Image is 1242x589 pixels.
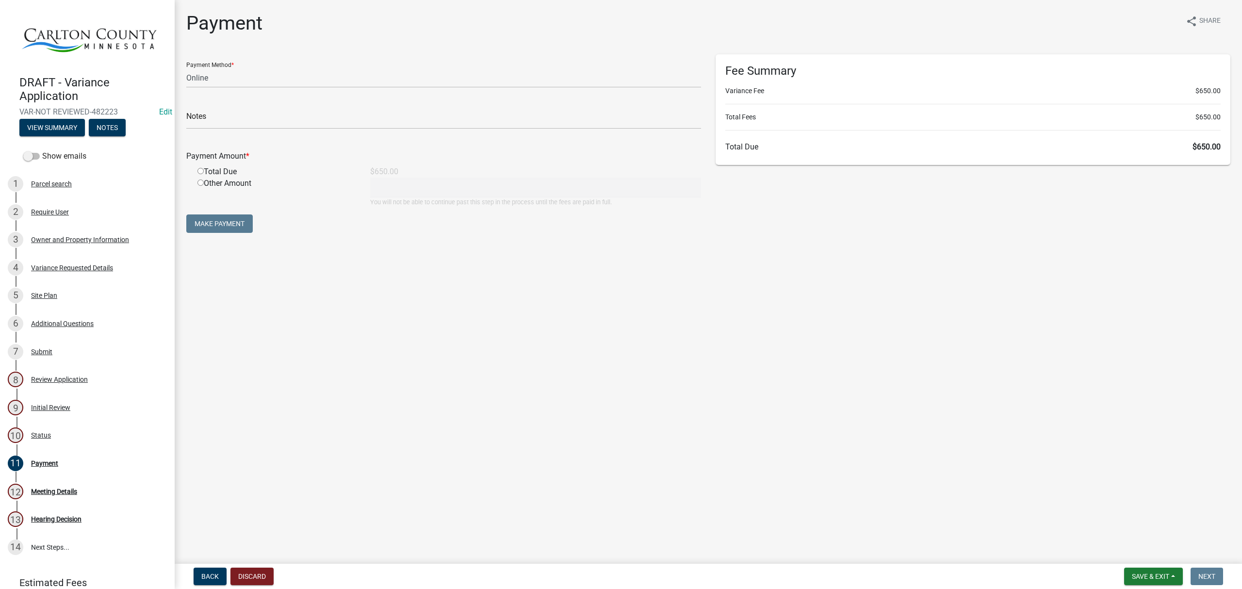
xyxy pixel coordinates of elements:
div: 7 [8,344,23,360]
div: Hearing Decision [31,516,82,523]
button: shareShare [1178,12,1228,31]
wm-modal-confirm: Summary [19,124,85,132]
span: $650.00 [1193,142,1221,151]
span: Back [201,573,219,580]
div: Review Application [31,376,88,383]
span: VAR-NOT REVIEWED-482223 [19,107,155,116]
div: Additional Questions [31,320,94,327]
div: 12 [8,484,23,499]
span: Save & Exit [1132,573,1169,580]
div: 4 [8,260,23,276]
div: 1 [8,176,23,192]
button: Notes [89,119,126,136]
span: $650.00 [1195,86,1221,96]
h6: Total Due [725,142,1221,151]
div: Submit [31,348,52,355]
img: Carlton County, Minnesota [19,10,159,65]
div: 6 [8,316,23,331]
div: 11 [8,456,23,471]
button: Back [194,568,227,585]
div: 14 [8,540,23,555]
div: Variance Requested Details [31,264,113,271]
button: Discard [230,568,274,585]
h1: Payment [186,12,262,35]
div: Other Amount [190,178,363,207]
div: Parcel search [31,180,72,187]
div: 10 [8,427,23,443]
div: Meeting Details [31,488,77,495]
h6: Fee Summary [725,64,1221,78]
li: Total Fees [725,112,1221,122]
div: 9 [8,400,23,415]
div: Site Plan [31,292,57,299]
button: Make Payment [186,214,253,233]
i: share [1186,16,1197,27]
div: 13 [8,511,23,527]
button: Save & Exit [1124,568,1183,585]
div: Payment [31,460,58,467]
div: Require User [31,209,69,215]
span: Share [1199,16,1221,27]
span: $650.00 [1195,112,1221,122]
wm-modal-confirm: Notes [89,124,126,132]
div: 2 [8,204,23,220]
div: Initial Review [31,404,70,411]
h4: DRAFT - Variance Application [19,76,167,104]
div: 3 [8,232,23,247]
button: View Summary [19,119,85,136]
button: Next [1191,568,1223,585]
a: Edit [159,107,172,116]
div: 5 [8,288,23,303]
div: Payment Amount [179,150,708,162]
div: Owner and Property Information [31,236,129,243]
wm-modal-confirm: Edit Application Number [159,107,172,116]
label: Show emails [23,150,86,162]
div: 8 [8,372,23,387]
div: Total Due [190,166,363,178]
li: Variance Fee [725,86,1221,96]
span: Next [1198,573,1215,580]
div: Status [31,432,51,439]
